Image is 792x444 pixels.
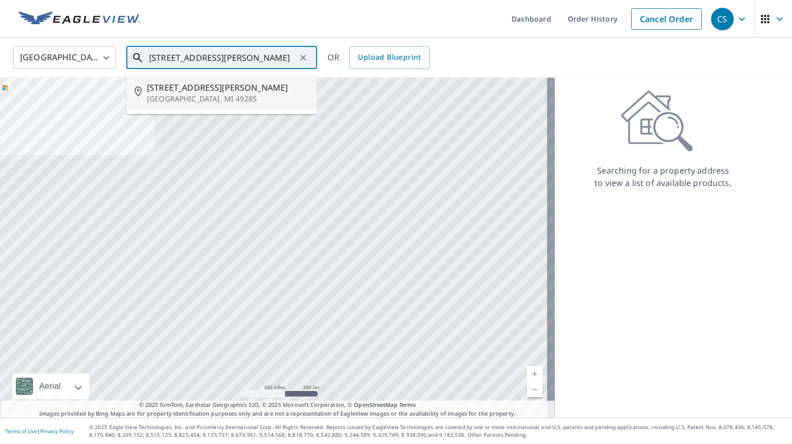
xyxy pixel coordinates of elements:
a: Terms [399,401,416,408]
a: Cancel Order [631,8,702,30]
a: OpenStreetMap [354,401,397,408]
p: [GEOGRAPHIC_DATA], MI 49285 [147,94,309,104]
a: Privacy Policy [40,428,74,435]
a: Upload Blueprint [350,46,429,69]
button: Clear [296,50,310,65]
span: [STREET_ADDRESS][PERSON_NAME] [147,81,309,94]
div: Aerial [12,373,89,399]
p: Searching for a property address to view a list of available products. [594,164,732,189]
a: Current Level 5, Zoom In [527,366,542,382]
p: | [5,428,74,434]
div: OR [327,46,430,69]
span: Upload Blueprint [358,51,421,64]
input: Search by address or latitude-longitude [149,43,296,72]
p: © 2025 Eagle View Technologies, Inc. and Pictometry International Corp. All Rights Reserved. Repo... [89,423,787,439]
div: Aerial [36,373,64,399]
div: [GEOGRAPHIC_DATA] [13,43,116,72]
div: CS [711,8,734,30]
span: © 2025 TomTom, Earthstar Geographics SIO, © 2025 Microsoft Corporation, © [139,401,416,409]
a: Terms of Use [5,428,37,435]
img: EV Logo [19,11,140,27]
a: Current Level 5, Zoom Out [527,382,542,397]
